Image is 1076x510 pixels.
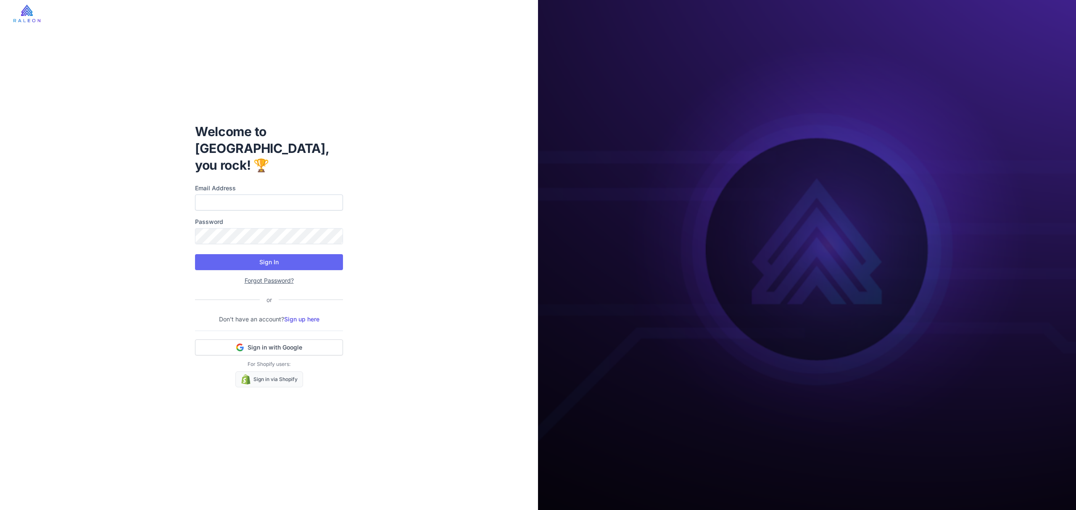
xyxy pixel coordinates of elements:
button: Sign in with Google [195,339,343,355]
a: Sign in via Shopify [235,371,303,387]
p: For Shopify users: [195,360,343,368]
h1: Welcome to [GEOGRAPHIC_DATA], you rock! 🏆 [195,123,343,174]
img: raleon-logo-whitebg.9aac0268.jpg [13,5,40,22]
div: or [260,295,279,305]
p: Don't have an account? [195,315,343,324]
label: Email Address [195,184,343,193]
a: Forgot Password? [245,277,294,284]
label: Password [195,217,343,226]
button: Sign In [195,254,343,270]
a: Sign up here [284,315,319,323]
span: Sign in with Google [248,343,302,352]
